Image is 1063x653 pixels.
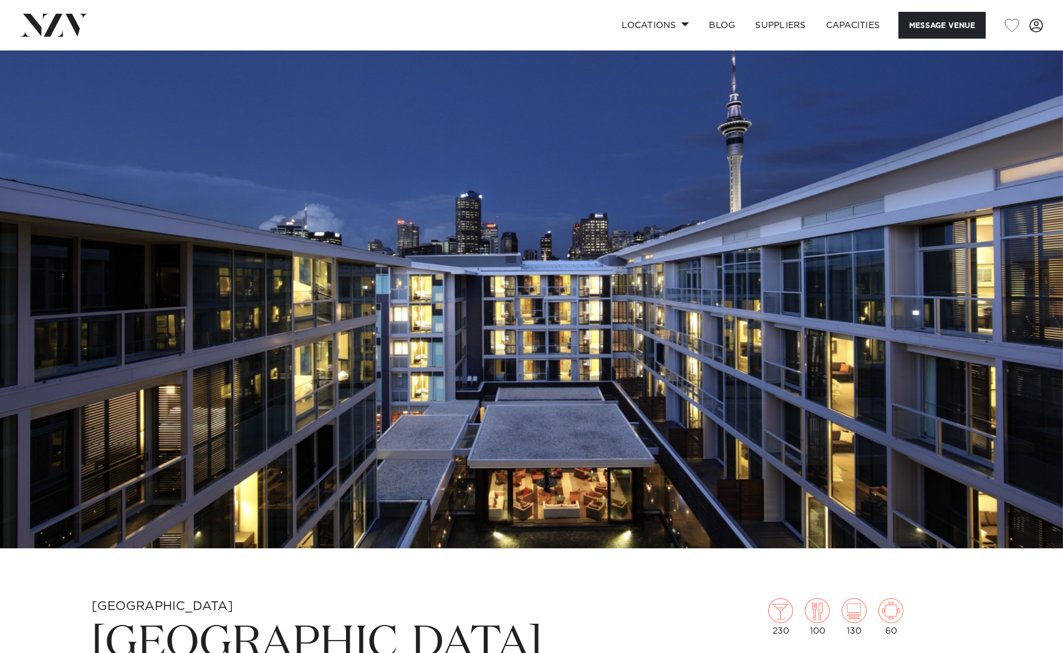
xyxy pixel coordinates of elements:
a: BLOG [699,12,745,39]
img: meeting.png [878,598,903,623]
small: [GEOGRAPHIC_DATA] [92,600,233,612]
img: cocktail.png [768,598,793,623]
div: 100 [805,598,830,636]
div: 130 [842,598,867,636]
img: dining.png [805,598,830,623]
img: nzv-logo.png [20,14,88,36]
div: 230 [768,598,793,636]
div: 60 [878,598,903,636]
a: Capacities [816,12,890,39]
a: SUPPLIERS [745,12,815,39]
button: Message Venue [898,12,986,39]
a: Locations [612,12,699,39]
img: theatre.png [842,598,867,623]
